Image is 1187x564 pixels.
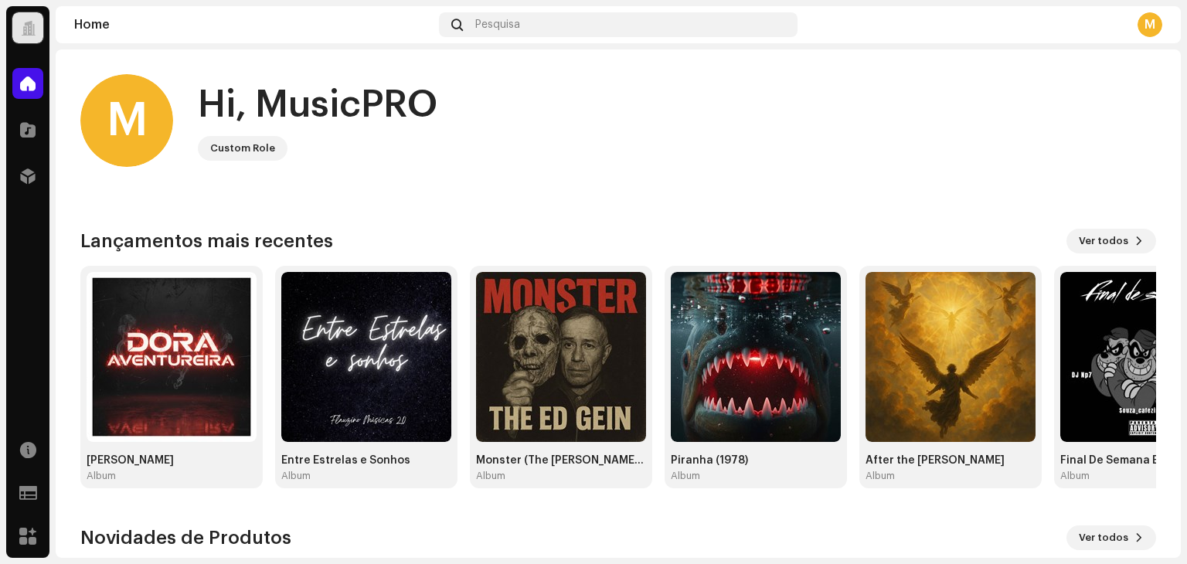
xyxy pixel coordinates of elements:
[866,272,1036,442] img: 782d050c-6042-4ac1-87fc-29ff1ed1730e
[1060,470,1090,482] div: Album
[80,74,173,167] div: M
[1138,12,1162,37] div: M
[74,19,433,31] div: Home
[476,470,505,482] div: Album
[281,272,451,442] img: 5a8c63e3-9392-46c6-b4f7-20c4bff7cf0b
[1066,229,1156,253] button: Ver todos
[1079,226,1128,257] span: Ver todos
[671,470,700,482] div: Album
[87,454,257,467] div: [PERSON_NAME]
[475,19,520,31] span: Pesquisa
[866,470,895,482] div: Album
[80,525,291,550] h3: Novidades de Produtos
[281,454,451,467] div: Entre Estrelas e Sonhos
[198,80,437,130] div: Hi, MusicPRO
[87,470,116,482] div: Album
[866,454,1036,467] div: After the [PERSON_NAME]
[210,139,275,158] div: Custom Role
[671,454,841,467] div: Piranha (1978)
[281,470,311,482] div: Album
[80,229,333,253] h3: Lançamentos mais recentes
[1079,522,1128,553] span: Ver todos
[476,272,646,442] img: f55a6924-c41c-4f68-a337-1916da330b18
[671,272,841,442] img: dc1f46f1-5b4e-42ee-9667-57fd8e1ae963
[87,272,257,442] img: fbdeb68d-fb92-42c7-86fb-0af6366419b1
[1066,525,1156,550] button: Ver todos
[476,454,646,467] div: Monster (The [PERSON_NAME] Story)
